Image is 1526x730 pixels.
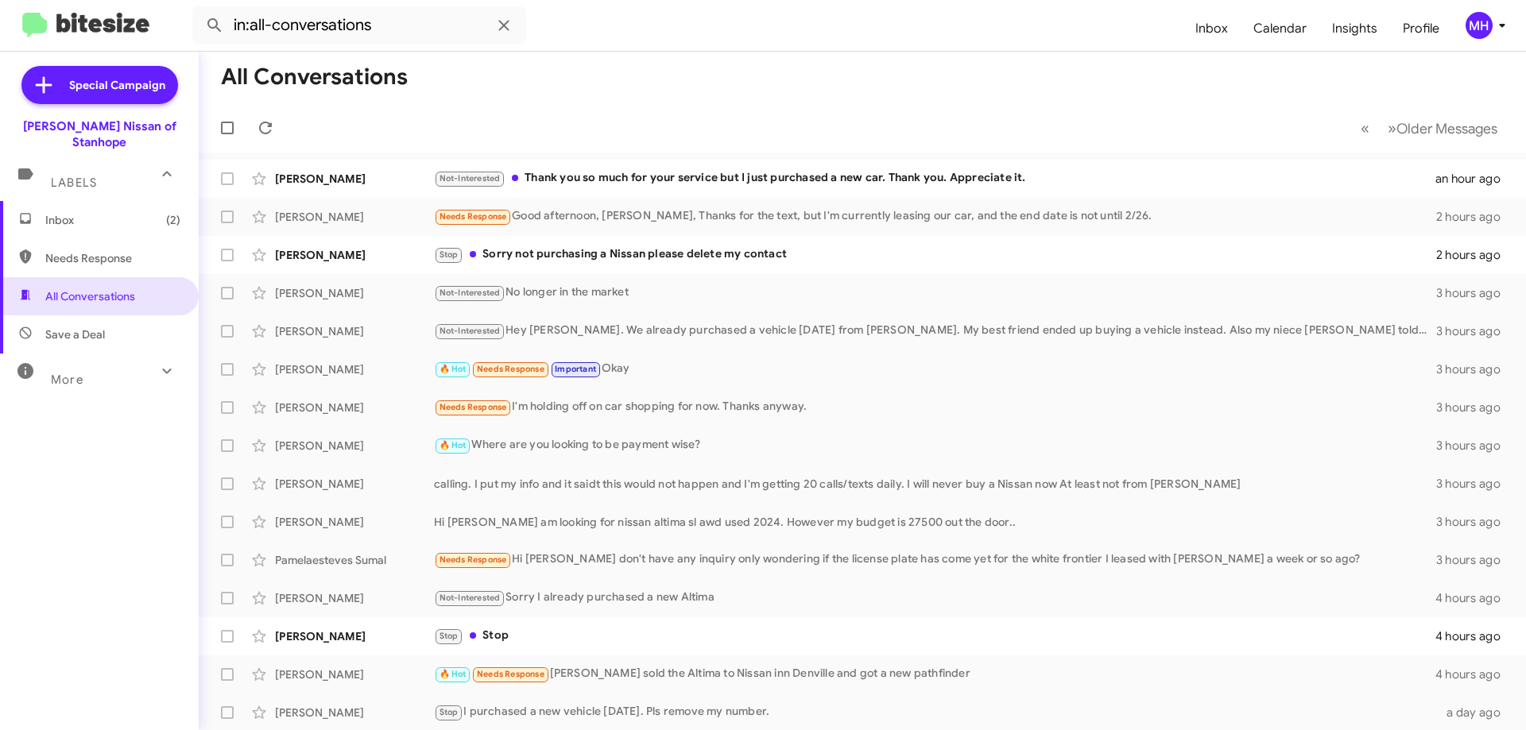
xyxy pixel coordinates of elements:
div: Okay [434,360,1436,378]
div: [PERSON_NAME] [275,590,434,606]
div: 3 hours ago [1436,361,1513,377]
div: 2 hours ago [1436,209,1513,225]
div: [PERSON_NAME] [275,171,434,187]
div: MH [1466,12,1493,39]
div: calling. I put my info and it saidt this would not happen and I'm getting 20 calls/texts daily. I... [434,476,1436,492]
span: Needs Response [440,402,507,412]
span: Inbox [45,212,180,228]
div: 3 hours ago [1436,514,1513,530]
div: 3 hours ago [1436,400,1513,415]
div: Sorry not purchasing a Nissan please delete my contact [434,245,1436,264]
div: [PERSON_NAME] [275,247,434,263]
div: 3 hours ago [1436,552,1513,568]
div: 4 hours ago [1435,628,1513,644]
button: MH [1452,12,1509,39]
span: 🔥 Hot [440,669,467,679]
nav: Page navigation example [1352,112,1507,145]
span: Save a Deal [45,326,105,342]
span: Stop [440,249,459,260]
span: » [1388,118,1396,138]
div: Hi [PERSON_NAME] am looking for nissan altima sl awd used 2024. However my budget is 27500 out th... [434,514,1436,530]
div: Pamelaesteves Sumal [275,552,434,568]
div: [PERSON_NAME] [275,285,434,301]
button: Previous [1351,112,1379,145]
div: 4 hours ago [1435,590,1513,606]
span: Not-Interested [440,288,501,298]
span: Not-Interested [440,173,501,183]
span: Important [555,364,596,374]
div: Hi [PERSON_NAME] don't have any inquiry only wondering if the license plate has come yet for the ... [434,550,1436,569]
a: Profile [1390,6,1452,52]
div: I purchased a new vehicle [DATE]. Pls remove my number. [434,703,1437,721]
span: Not-Interested [440,593,501,603]
a: Insights [1319,6,1390,52]
div: 3 hours ago [1436,323,1513,339]
span: More [51,373,83,387]
span: « [1361,118,1369,138]
span: Labels [51,176,97,190]
span: Needs Response [45,250,180,266]
div: Where are you looking to be payment wise? [434,436,1436,454]
div: Hey [PERSON_NAME]. We already purchased a vehicle [DATE] from [PERSON_NAME]. My best friend ended... [434,322,1436,340]
div: [PERSON_NAME] [275,514,434,530]
span: Older Messages [1396,120,1497,137]
a: Inbox [1183,6,1241,52]
div: [PERSON_NAME] [275,400,434,415]
div: 3 hours ago [1436,476,1513,492]
div: [PERSON_NAME] [275,438,434,454]
div: 4 hours ago [1435,666,1513,682]
span: 🔥 Hot [440,440,467,450]
div: No longer in the market [434,284,1436,302]
div: 2 hours ago [1436,247,1513,263]
span: Not-Interested [440,326,501,336]
span: (2) [166,212,180,228]
span: All Conversations [45,288,135,304]
a: Special Campaign [21,66,178,104]
div: 3 hours ago [1436,285,1513,301]
div: [PERSON_NAME] [275,476,434,492]
span: Needs Response [477,669,544,679]
span: 🔥 Hot [440,364,467,374]
span: Needs Response [440,554,507,565]
div: [PERSON_NAME] [275,705,434,720]
span: Stop [440,707,459,717]
div: an hour ago [1435,171,1513,187]
div: Sorry I already purchased a new Altima [434,589,1435,607]
div: 3 hours ago [1436,438,1513,454]
span: Needs Response [477,364,544,374]
div: [PERSON_NAME] [275,323,434,339]
button: Next [1378,112,1507,145]
div: Thank you so much for your service but I just purchased a new car. Thank you. Appreciate it. [434,169,1435,187]
div: [PERSON_NAME] [275,666,434,682]
div: a day ago [1437,705,1513,720]
a: Calendar [1241,6,1319,52]
span: Needs Response [440,211,507,222]
span: Stop [440,631,459,641]
h1: All Conversations [221,64,408,90]
div: I'm holding off on car shopping for now. Thanks anyway. [434,398,1436,416]
input: Search [192,6,526,44]
div: [PERSON_NAME] sold the Altima to Nissan inn Denville and got a new pathfinder [434,665,1435,683]
div: Good afternoon, [PERSON_NAME], Thanks for the text, but I'm currently leasing our car, and the en... [434,207,1436,226]
div: Stop [434,627,1435,645]
div: [PERSON_NAME] [275,209,434,225]
span: Special Campaign [69,77,165,93]
div: [PERSON_NAME] [275,628,434,644]
div: [PERSON_NAME] [275,361,434,377]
